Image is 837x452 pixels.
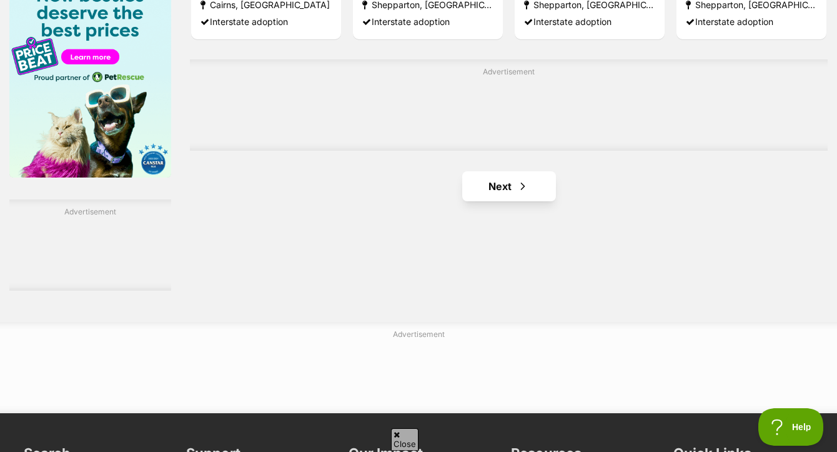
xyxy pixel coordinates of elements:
div: Interstate adoption [362,13,493,30]
div: Advertisement [9,199,171,291]
div: Interstate adoption [524,13,655,30]
div: Advertisement [190,59,828,151]
nav: Pagination [190,171,828,201]
iframe: Help Scout Beacon - Open [758,408,825,446]
span: Close [391,428,418,450]
a: Next page [462,171,556,201]
div: Interstate adoption [686,13,817,30]
div: Interstate adoption [201,13,332,30]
